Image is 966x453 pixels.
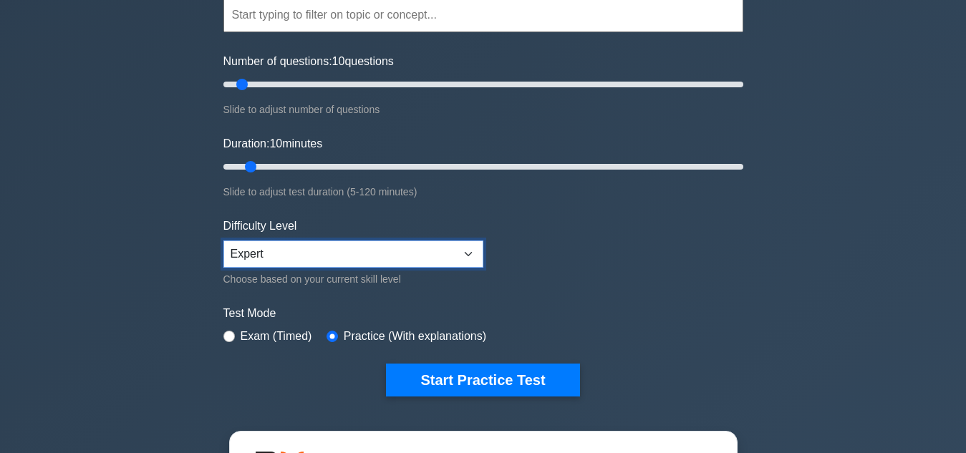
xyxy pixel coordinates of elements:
[344,328,486,345] label: Practice (With explanations)
[241,328,312,345] label: Exam (Timed)
[223,305,743,322] label: Test Mode
[223,271,483,288] div: Choose based on your current skill level
[223,53,394,70] label: Number of questions: questions
[223,135,323,152] label: Duration: minutes
[332,55,345,67] span: 10
[223,183,743,200] div: Slide to adjust test duration (5-120 minutes)
[386,364,579,396] button: Start Practice Test
[269,137,282,150] span: 10
[223,101,743,118] div: Slide to adjust number of questions
[223,218,297,235] label: Difficulty Level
